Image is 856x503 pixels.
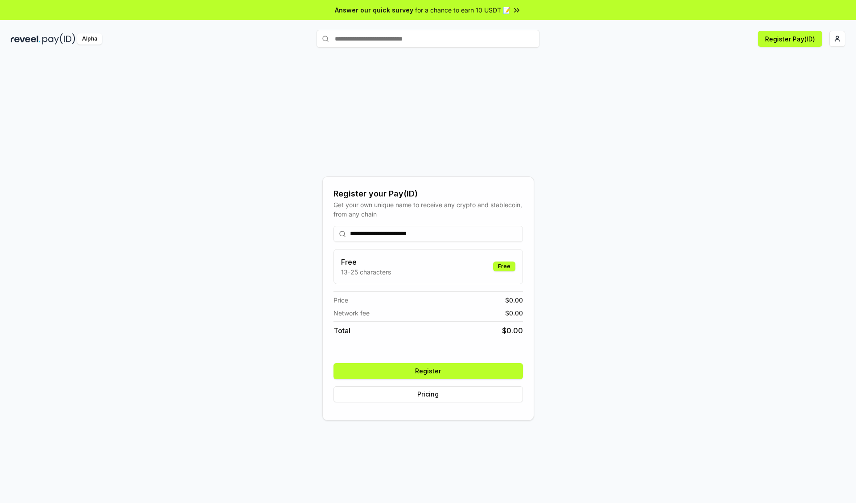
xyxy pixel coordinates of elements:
[493,262,515,271] div: Free
[333,325,350,336] span: Total
[11,33,41,45] img: reveel_dark
[333,363,523,379] button: Register
[758,31,822,47] button: Register Pay(ID)
[341,257,391,267] h3: Free
[77,33,102,45] div: Alpha
[335,5,413,15] span: Answer our quick survey
[333,386,523,402] button: Pricing
[333,295,348,305] span: Price
[502,325,523,336] span: $ 0.00
[505,295,523,305] span: $ 0.00
[415,5,510,15] span: for a chance to earn 10 USDT 📝
[333,200,523,219] div: Get your own unique name to receive any crypto and stablecoin, from any chain
[42,33,75,45] img: pay_id
[341,267,391,277] p: 13-25 characters
[505,308,523,318] span: $ 0.00
[333,308,370,318] span: Network fee
[333,188,523,200] div: Register your Pay(ID)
